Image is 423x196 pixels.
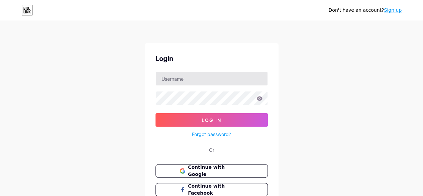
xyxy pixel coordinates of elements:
button: Continue with Google [155,164,268,178]
span: Continue with Google [188,164,243,178]
span: Log In [202,117,221,123]
input: Username [156,72,268,85]
a: Forgot password? [192,131,231,138]
a: Sign up [384,7,402,13]
div: Login [155,54,268,64]
button: Log In [155,113,268,127]
div: Don't have an account? [328,7,402,14]
div: Or [209,146,214,153]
